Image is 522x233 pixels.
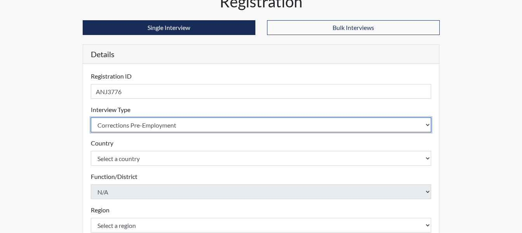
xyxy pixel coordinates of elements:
label: Function/District [91,172,137,181]
input: Insert a Registration ID, which needs to be a unique alphanumeric value for each interviewee [91,84,432,99]
button: Bulk Interviews [267,20,440,35]
label: Country [91,138,113,148]
label: Registration ID [91,72,132,81]
h5: Details [83,45,439,64]
button: Single Interview [83,20,255,35]
label: Interview Type [91,105,130,114]
label: Region [91,205,109,215]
